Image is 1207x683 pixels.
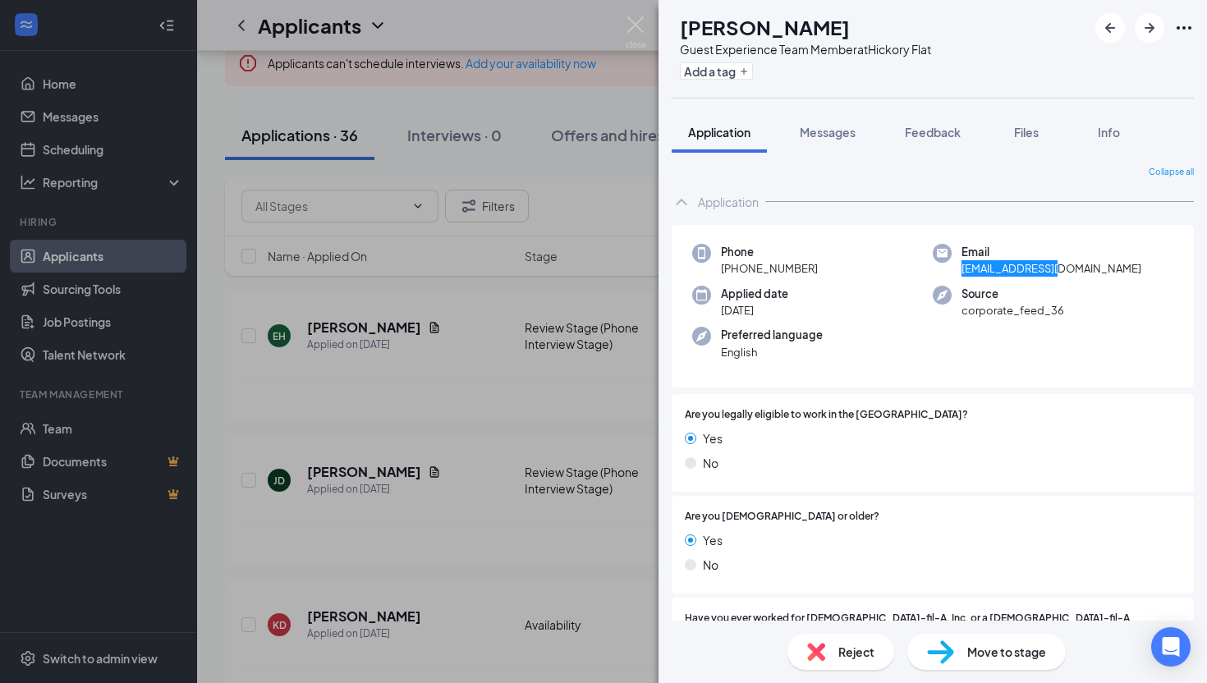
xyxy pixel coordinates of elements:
[961,286,1064,302] span: Source
[1135,13,1164,43] button: ArrowRight
[739,66,749,76] svg: Plus
[688,125,750,140] span: Application
[1098,125,1120,140] span: Info
[721,244,818,260] span: Phone
[680,62,753,80] button: PlusAdd a tag
[800,125,856,140] span: Messages
[1149,166,1194,179] span: Collapse all
[703,454,718,472] span: No
[672,192,691,212] svg: ChevronUp
[703,531,723,549] span: Yes
[1014,125,1039,140] span: Files
[967,643,1046,661] span: Move to stage
[721,302,788,319] span: [DATE]
[1174,18,1194,38] svg: Ellipses
[721,344,823,360] span: English
[721,286,788,302] span: Applied date
[905,125,961,140] span: Feedback
[961,244,1141,260] span: Email
[961,302,1064,319] span: corporate_feed_36
[1151,627,1191,667] div: Open Intercom Messenger
[1095,13,1125,43] button: ArrowLeftNew
[698,194,759,210] div: Application
[680,13,850,41] h1: [PERSON_NAME]
[685,407,968,423] span: Are you legally eligible to work in the [GEOGRAPHIC_DATA]?
[721,260,818,277] span: [PHONE_NUMBER]
[1140,18,1159,38] svg: ArrowRight
[685,611,1181,642] span: Have you ever worked for [DEMOGRAPHIC_DATA]-fil-A, Inc. or a [DEMOGRAPHIC_DATA]-fil-A Franchisee?
[685,509,879,525] span: Are you [DEMOGRAPHIC_DATA] or older?
[680,41,931,57] div: Guest Experience Team Member at Hickory Flat
[703,429,723,447] span: Yes
[1100,18,1120,38] svg: ArrowLeftNew
[838,643,874,661] span: Reject
[961,260,1141,277] span: [EMAIL_ADDRESS][DOMAIN_NAME]
[721,327,823,343] span: Preferred language
[703,556,718,574] span: No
